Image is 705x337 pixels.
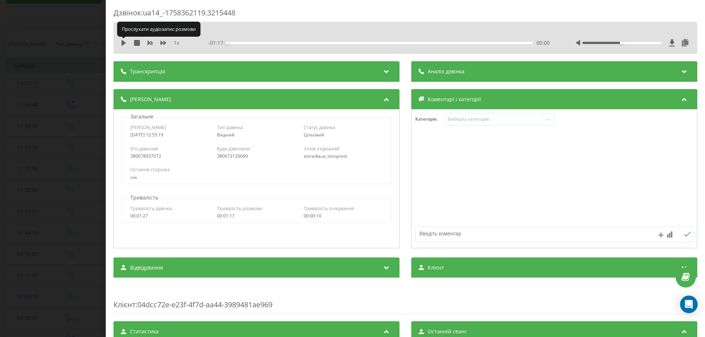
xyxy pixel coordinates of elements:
[130,166,170,173] span: Остання сторінка
[129,194,160,201] p: Тривалість
[304,205,354,212] span: Тривалість очікування
[620,41,623,44] div: Accessibility label
[304,213,383,219] div: 00:00:10
[130,205,172,212] span: Тривалість дзвінка
[428,96,481,103] span: Коментарі і категорії
[680,296,698,313] div: Open Intercom Messenger
[130,154,209,159] div: 380678937072
[130,175,382,180] div: n/a
[130,132,209,138] div: [DATE] 12:55:19
[217,145,250,152] span: Куди дзвонили
[448,116,539,122] div: Виберіть категорію
[217,213,296,219] div: 00:01:17
[428,328,467,335] span: Останній сеанс
[428,264,444,271] span: Клієнт
[217,124,243,131] span: Тип дзвінка
[113,285,697,314] div: : 04dcc72e-e23f-4f7d-aa44-3989481ae969
[130,96,171,103] span: [PERSON_NAME]
[174,39,179,47] span: 1 x
[428,68,464,75] span: Аналіз дзвінка
[129,113,155,120] p: Загальне
[304,154,383,159] div: astradiaua_tsonynets
[217,154,296,159] div: 380673126669
[130,264,163,271] span: Відвідування
[225,41,228,44] div: Accessibility label
[130,68,165,75] span: Транскрипція
[304,124,335,131] span: Статус дзвінка
[130,124,166,131] span: [PERSON_NAME]
[217,205,262,212] span: Тривалість розмови
[113,300,135,309] span: Клієнт
[113,8,697,22] div: Дзвінок : ua14_-1758362119.3215448
[130,213,209,219] div: 00:01:27
[130,328,159,335] span: Статистика
[208,39,227,47] span: - 01:17
[304,132,324,138] span: Цільовий
[415,117,445,122] h4: Категорія :
[304,145,339,152] span: З ким з'єднаний
[130,145,158,152] span: Хто дзвонив
[117,22,200,36] div: Прослухати аудіозапис розмови
[217,132,235,138] span: Вхідний
[536,39,550,47] span: 00:00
